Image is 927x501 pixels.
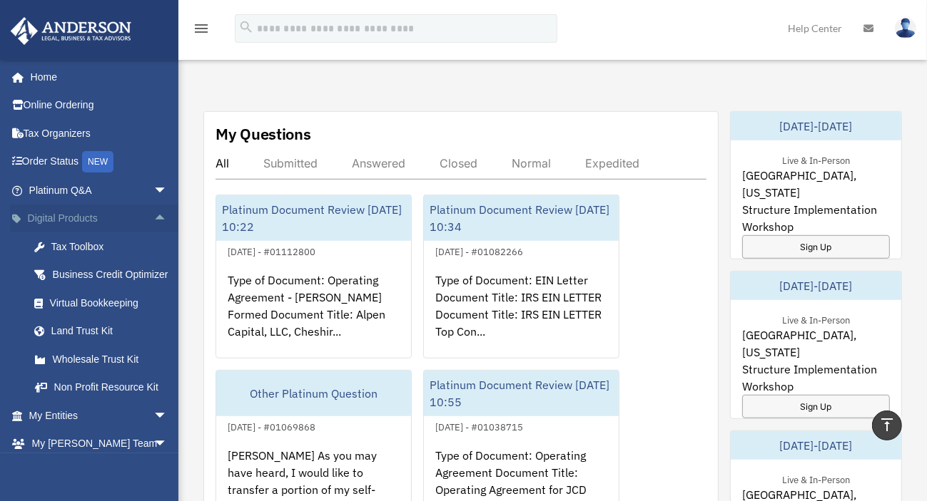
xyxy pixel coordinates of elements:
[193,25,210,37] a: menu
[10,63,182,91] a: Home
[512,156,551,170] div: Normal
[153,176,182,205] span: arrow_drop_down
[50,351,171,368] div: Wholesale Trust Kit
[731,112,901,140] div: [DATE]-[DATE]
[50,322,171,340] div: Land Trust Kit
[424,371,619,416] div: Platinum Document Review [DATE] 10:55
[742,167,890,201] span: [GEOGRAPHIC_DATA], [US_STATE]
[153,430,182,459] span: arrow_drop_down
[742,201,890,235] span: Structure Implementation Workshop
[424,418,535,433] div: [DATE] - #01038715
[82,151,113,172] div: NEW
[50,238,171,256] div: Tax Toolbox
[50,266,171,284] div: Business Credit Optimizer
[216,418,327,433] div: [DATE] - #01069868
[731,272,901,300] div: [DATE]-[DATE]
[771,152,861,167] div: Live & In-Person
[10,119,189,148] a: Tax Organizers
[10,205,189,233] a: Digital Productsarrow_drop_up
[6,17,136,45] img: Anderson Advisors Platinum Portal
[216,371,411,416] div: Other Platinum Question
[771,471,861,486] div: Live & In-Person
[771,311,861,326] div: Live & In-Person
[424,243,535,258] div: [DATE] - #01082266
[424,260,619,371] div: Type of Document: EIN Letter Document Title: IRS EIN LETTER Document Title: IRS EIN LETTER Top Co...
[193,20,210,37] i: menu
[216,195,411,241] div: Platinum Document Review [DATE] 10:22
[216,260,411,371] div: Type of Document: Operating Agreement - [PERSON_NAME] Formed Document Title: Alpen Capital, LLC, ...
[731,431,901,460] div: [DATE]-[DATE]
[423,195,619,358] a: Platinum Document Review [DATE] 10:34[DATE] - #01082266Type of Document: EIN Letter Document Titl...
[216,123,311,145] div: My Questions
[585,156,639,170] div: Expedited
[238,19,254,35] i: search
[50,294,171,312] div: Virtual Bookkeeping
[216,243,327,258] div: [DATE] - #01112800
[263,156,318,170] div: Submitted
[20,317,189,346] a: Land Trust Kit
[20,232,189,261] a: Tax Toolbox
[10,91,189,120] a: Online Ordering
[872,410,902,440] a: vertical_align_top
[895,18,916,38] img: User Pic
[878,416,896,433] i: vertical_align_top
[10,401,189,430] a: My Entitiesarrow_drop_down
[10,148,189,177] a: Order StatusNEW
[20,261,189,289] a: Business Credit Optimizer
[352,156,405,170] div: Answered
[10,430,189,458] a: My [PERSON_NAME] Teamarrow_drop_down
[742,395,890,418] a: Sign Up
[216,195,412,358] a: Platinum Document Review [DATE] 10:22[DATE] - #01112800Type of Document: Operating Agreement - [P...
[50,378,171,396] div: Non Profit Resource Kit
[440,156,477,170] div: Closed
[20,289,189,317] a: Virtual Bookkeeping
[742,326,890,361] span: [GEOGRAPHIC_DATA], [US_STATE]
[20,373,189,402] a: Non Profit Resource Kit
[742,361,890,395] span: Structure Implementation Workshop
[10,176,189,205] a: Platinum Q&Aarrow_drop_down
[216,156,229,170] div: All
[424,195,619,241] div: Platinum Document Review [DATE] 10:34
[153,205,182,234] span: arrow_drop_up
[20,345,189,373] a: Wholesale Trust Kit
[742,235,890,259] a: Sign Up
[153,401,182,430] span: arrow_drop_down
